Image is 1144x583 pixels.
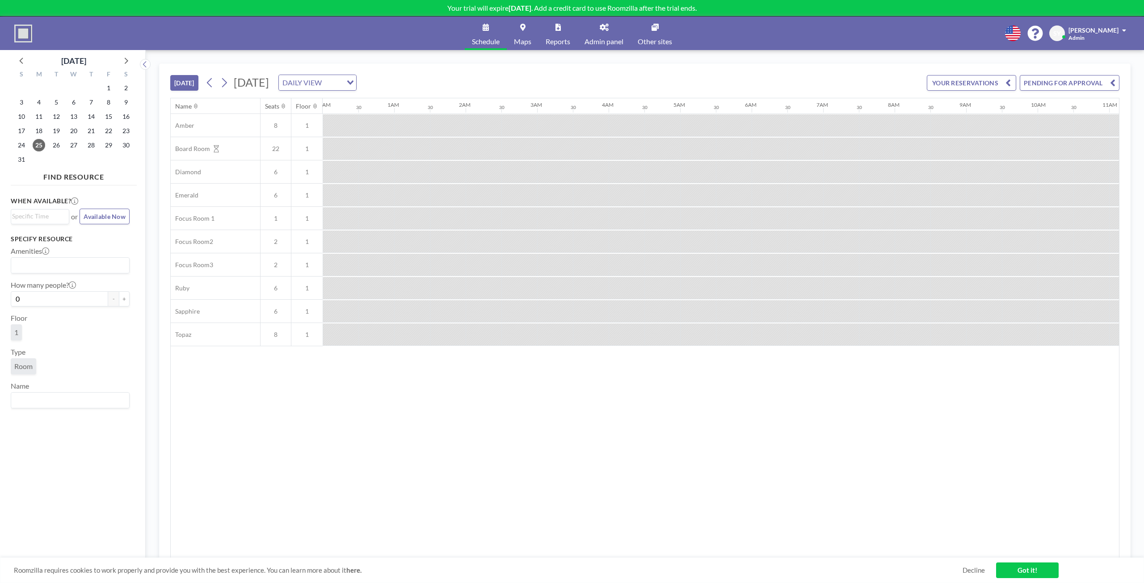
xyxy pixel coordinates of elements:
div: Name [175,102,192,110]
span: Sunday, August 17, 2025 [15,125,28,137]
span: Wednesday, August 6, 2025 [67,96,80,109]
b: [DATE] [509,4,531,12]
span: Saturday, August 16, 2025 [120,110,132,123]
span: 2 [261,261,291,269]
span: 1 [291,145,323,153]
div: 9AM [959,101,971,108]
input: Search for option [12,260,124,271]
span: Sunday, August 3, 2025 [15,96,28,109]
img: organization-logo [14,25,32,42]
span: 8 [261,331,291,339]
span: Thursday, August 14, 2025 [85,110,97,123]
label: How many people? [11,281,76,289]
button: - [108,291,119,306]
div: Search for option [11,393,129,408]
label: Floor [11,314,27,323]
span: Saturday, August 23, 2025 [120,125,132,137]
div: 2AM [459,101,471,108]
div: 30 [428,105,433,110]
a: Other sites [631,17,679,50]
a: Got it! [996,562,1059,578]
button: YOUR RESERVATIONS [927,75,1016,91]
div: 30 [785,105,791,110]
span: Monday, August 25, 2025 [33,139,45,151]
span: Schedule [472,38,500,45]
span: Saturday, August 2, 2025 [120,82,132,94]
span: Saturday, August 30, 2025 [120,139,132,151]
div: [DATE] [61,55,86,67]
div: T [48,69,65,81]
span: Ruby [171,284,189,292]
h4: FIND RESOURCE [11,169,137,181]
div: S [13,69,30,81]
span: 1 [261,214,291,222]
button: + [119,291,130,306]
div: Search for option [279,75,356,90]
span: 1 [291,168,323,176]
div: Search for option [11,210,69,223]
div: M [30,69,48,81]
div: 12AM [316,101,331,108]
span: Available Now [84,213,126,220]
span: 1 [291,307,323,315]
div: 6AM [745,101,757,108]
span: 1 [291,214,323,222]
span: 1 [14,328,18,337]
span: Friday, August 15, 2025 [102,110,115,123]
span: [DATE] [234,75,269,89]
label: Name [11,382,29,390]
div: 5AM [673,101,685,108]
div: 30 [571,105,576,110]
span: Room [14,362,33,371]
span: Amber [171,122,194,130]
input: Search for option [324,77,341,88]
span: or [71,212,78,221]
span: Tuesday, August 12, 2025 [50,110,63,123]
span: Roomzilla requires cookies to work properly and provide you with the best experience. You can lea... [14,566,963,575]
div: 30 [642,105,648,110]
span: Friday, August 22, 2025 [102,125,115,137]
span: 1 [291,122,323,130]
span: 1 [291,191,323,199]
span: Emerald [171,191,198,199]
div: 30 [356,105,362,110]
a: Maps [507,17,538,50]
a: Admin panel [577,17,631,50]
span: Friday, August 29, 2025 [102,139,115,151]
span: Focus Room3 [171,261,213,269]
span: 8 [261,122,291,130]
div: W [65,69,83,81]
div: 4AM [602,101,614,108]
span: 2 [261,238,291,246]
span: Monday, August 4, 2025 [33,96,45,109]
div: 8AM [888,101,900,108]
div: T [82,69,100,81]
span: DAILY VIEW [281,77,324,88]
span: Saturday, August 9, 2025 [120,96,132,109]
span: Tuesday, August 26, 2025 [50,139,63,151]
div: Seats [265,102,279,110]
span: Other sites [638,38,672,45]
span: SY [1053,29,1061,38]
span: Board Room [171,145,210,153]
span: 1 [291,261,323,269]
span: Diamond [171,168,201,176]
span: Monday, August 11, 2025 [33,110,45,123]
span: Thursday, August 28, 2025 [85,139,97,151]
div: 30 [1071,105,1077,110]
input: Search for option [12,394,124,406]
div: Search for option [11,258,129,273]
span: 1 [291,238,323,246]
div: S [117,69,135,81]
button: PENDING FOR APPROVAL [1020,75,1119,91]
span: 6 [261,191,291,199]
span: Sunday, August 10, 2025 [15,110,28,123]
span: Wednesday, August 27, 2025 [67,139,80,151]
span: Focus Room 1 [171,214,214,222]
span: Friday, August 8, 2025 [102,96,115,109]
div: 30 [928,105,934,110]
span: 6 [261,168,291,176]
a: Schedule [465,17,507,50]
span: Thursday, August 7, 2025 [85,96,97,109]
div: 1AM [387,101,399,108]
